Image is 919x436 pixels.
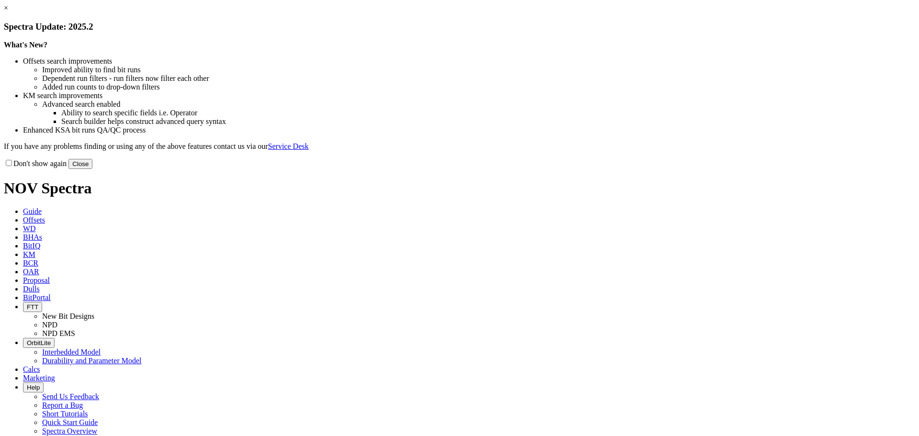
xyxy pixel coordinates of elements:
[61,109,915,117] li: Ability to search specific fields i.e. Operator
[27,384,40,391] span: Help
[42,348,101,356] a: Interbedded Model
[42,74,915,83] li: Dependent run filters - run filters now filter each other
[23,233,42,241] span: BHAs
[23,250,35,258] span: KM
[42,329,75,337] a: NPD EMS
[4,41,47,49] strong: What's New?
[4,4,8,12] a: ×
[4,22,915,32] h3: Spectra Update: 2025.2
[23,242,40,250] span: BitIQ
[23,285,40,293] span: Dulls
[23,91,915,100] li: KM search improvements
[23,126,915,134] li: Enhanced KSA bit runs QA/QC process
[23,276,50,284] span: Proposal
[4,142,915,151] p: If you have any problems finding or using any of the above features contact us via our
[23,207,42,215] span: Guide
[42,401,83,409] a: Report a Bug
[23,374,55,382] span: Marketing
[42,392,99,401] a: Send Us Feedback
[42,410,88,418] a: Short Tutorials
[4,179,915,197] h1: NOV Spectra
[42,312,94,320] a: New Bit Designs
[23,224,36,233] span: WD
[23,216,45,224] span: Offsets
[68,159,92,169] button: Close
[42,66,915,74] li: Improved ability to find bit runs
[268,142,309,150] a: Service Desk
[42,357,142,365] a: Durability and Parameter Model
[42,321,57,329] a: NPD
[42,418,98,426] a: Quick Start Guide
[23,57,915,66] li: Offsets search improvements
[42,100,915,109] li: Advanced search enabled
[23,259,38,267] span: BCR
[42,83,915,91] li: Added run counts to drop-down filters
[27,339,51,347] span: OrbitLite
[23,365,40,373] span: Calcs
[23,268,39,276] span: OAR
[6,160,12,166] input: Don't show again
[61,117,915,126] li: Search builder helps construct advanced query syntax
[4,159,67,168] label: Don't show again
[27,303,38,311] span: FTT
[42,427,97,435] a: Spectra Overview
[23,293,51,302] span: BitPortal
